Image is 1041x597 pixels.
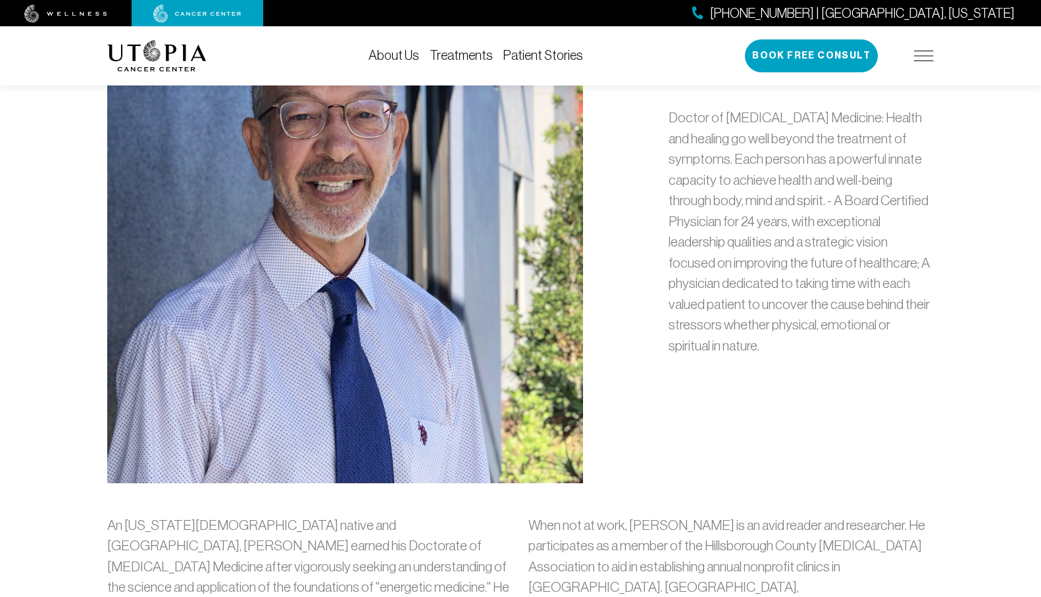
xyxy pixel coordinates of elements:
[430,48,493,62] a: Treatments
[669,107,934,356] p: Doctor of [MEDICAL_DATA] Medicine: Health and healing go well beyond the treatment of symptoms. E...
[107,40,207,72] img: logo
[368,48,419,62] a: About Us
[692,4,1015,23] a: [PHONE_NUMBER] | [GEOGRAPHIC_DATA], [US_STATE]
[503,48,583,62] a: Patient Stories
[24,5,107,23] img: wellness
[153,5,241,23] img: cancer center
[710,4,1015,23] span: [PHONE_NUMBER] | [GEOGRAPHIC_DATA], [US_STATE]
[914,51,934,61] img: icon-hamburger
[745,39,878,72] button: Book Free Consult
